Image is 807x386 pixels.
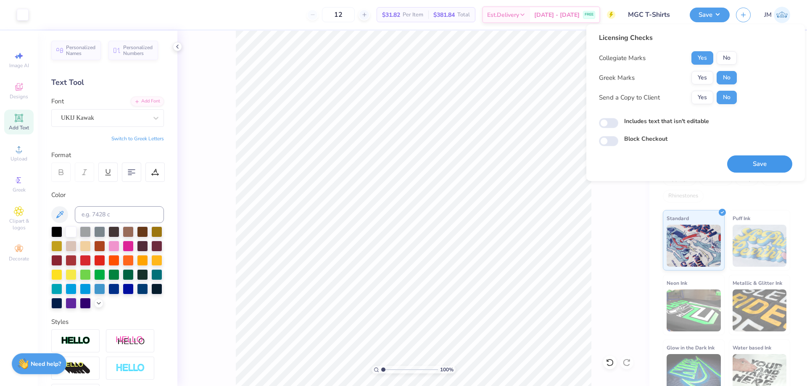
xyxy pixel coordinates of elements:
[733,278,782,287] span: Metallic & Glitter Ink
[667,214,689,223] span: Standard
[733,225,787,267] img: Puff Ink
[599,93,660,102] div: Send a Copy to Client
[31,360,61,368] strong: Need help?
[717,71,737,84] button: No
[61,362,90,375] img: 3d Illusion
[667,225,721,267] img: Standard
[733,343,771,352] span: Water based Ink
[727,155,792,173] button: Save
[123,45,153,56] span: Personalized Numbers
[733,289,787,331] img: Metallic & Glitter Ink
[322,7,355,22] input: – –
[9,124,29,131] span: Add Text
[75,206,164,223] input: e.g. 7428 c
[11,155,27,162] span: Upload
[10,93,28,100] span: Designs
[690,8,730,22] button: Save
[624,134,667,143] label: Block Checkout
[9,62,29,69] span: Image AI
[433,11,455,19] span: $381.84
[13,186,26,193] span: Greek
[667,278,687,287] span: Neon Ink
[51,77,164,88] div: Text Tool
[61,336,90,346] img: Stroke
[9,255,29,262] span: Decorate
[691,91,713,104] button: Yes
[534,11,580,19] span: [DATE] - [DATE]
[717,91,737,104] button: No
[440,366,454,373] span: 100 %
[717,51,737,65] button: No
[624,117,709,126] label: Includes text that isn't editable
[51,190,164,200] div: Color
[764,7,790,23] a: JM
[382,11,400,19] span: $31.82
[4,218,34,231] span: Clipart & logos
[691,71,713,84] button: Yes
[66,45,96,56] span: Personalized Names
[487,11,519,19] span: Est. Delivery
[131,97,164,106] div: Add Font
[111,135,164,142] button: Switch to Greek Letters
[599,73,635,83] div: Greek Marks
[457,11,470,19] span: Total
[733,214,750,223] span: Puff Ink
[116,336,145,346] img: Shadow
[691,51,713,65] button: Yes
[667,289,721,331] img: Neon Ink
[51,97,64,106] label: Font
[585,12,593,18] span: FREE
[663,190,704,202] div: Rhinestones
[599,53,646,63] div: Collegiate Marks
[764,10,772,20] span: JM
[667,343,715,352] span: Glow in the Dark Ink
[403,11,423,19] span: Per Item
[116,363,145,373] img: Negative Space
[774,7,790,23] img: Joshua Macky Gaerlan
[51,317,164,327] div: Styles
[599,33,737,43] div: Licensing Checks
[51,150,165,160] div: Format
[622,6,683,23] input: Untitled Design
